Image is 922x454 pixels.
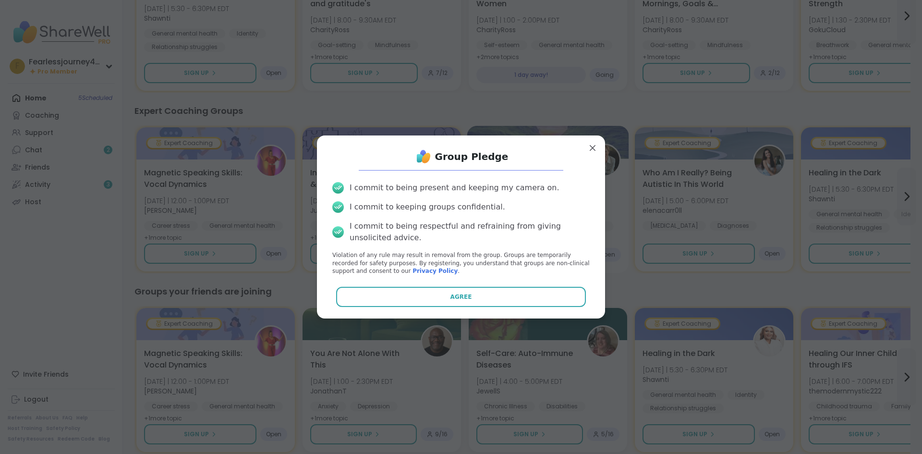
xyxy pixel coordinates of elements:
[414,147,433,166] img: ShareWell Logo
[350,182,559,194] div: I commit to being present and keeping my camera on.
[336,287,586,307] button: Agree
[435,150,509,163] h1: Group Pledge
[412,268,458,274] a: Privacy Policy
[450,293,472,301] span: Agree
[332,251,590,275] p: Violation of any rule may result in removal from the group. Groups are temporarily recorded for s...
[350,221,590,244] div: I commit to being respectful and refraining from giving unsolicited advice.
[350,201,505,213] div: I commit to keeping groups confidential.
